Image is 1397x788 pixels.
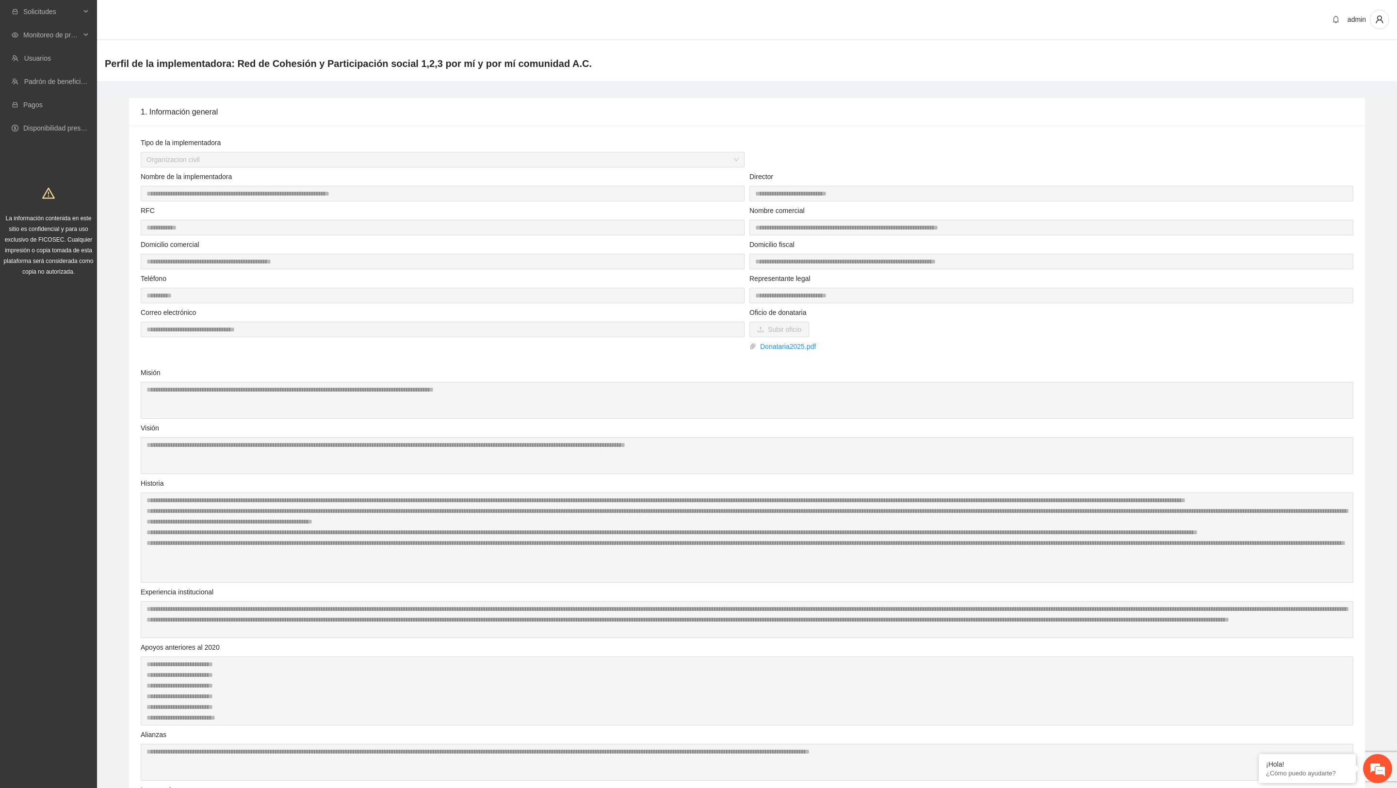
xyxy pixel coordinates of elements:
a: Usuarios [24,54,51,62]
a: Pagos [23,101,43,109]
a: Donataria2025.pdf [756,341,1353,352]
label: Historia [141,478,163,489]
a: Padrón de beneficiarios [24,78,96,85]
button: bell [1328,12,1344,27]
span: uploadSubir oficio [749,326,809,333]
button: uploadSubir oficio [749,322,809,337]
div: 1. Información general [141,98,1353,126]
span: inbox [12,8,18,15]
label: Tipo de la implementadora [141,137,221,148]
label: RFC [141,205,155,216]
label: Oficio de donataria [749,307,807,318]
span: bell [1329,16,1343,23]
label: Apoyos anteriores al 2020 [141,642,220,653]
label: Nombre de la implementadora [141,171,232,182]
span: Monitoreo de proyectos [23,25,81,45]
span: eye [12,32,18,38]
span: warning [42,187,55,199]
span: Solicitudes [23,2,81,21]
label: Domicilio fiscal [749,239,795,250]
label: Alianzas [141,729,166,740]
p: ¿Cómo puedo ayudarte? [1266,770,1348,777]
label: Misión [141,367,160,378]
label: Director [749,171,773,182]
label: Visión [141,423,159,433]
label: Nombre comercial [749,205,805,216]
span: paper-clip [749,343,756,350]
label: Experiencia institucional [141,587,213,597]
label: Teléfono [141,273,166,284]
label: Correo electrónico [141,307,196,318]
span: La información contenida en este sitio es confidencial y para uso exclusivo de FICOSEC. Cualquier... [4,215,94,275]
span: user [1370,15,1389,24]
span: admin [1348,16,1366,23]
label: Domicilio comercial [141,239,199,250]
span: Perfil de la implementadora: Red de Cohesión y Participación social 1,2,3 por mí y por mí comunid... [105,56,592,71]
label: Representante legal [749,273,810,284]
div: ¡Hola! [1266,760,1348,768]
a: Disponibilidad presupuestal [23,124,106,132]
span: Organizacion civil [146,152,739,167]
button: user [1370,10,1389,29]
